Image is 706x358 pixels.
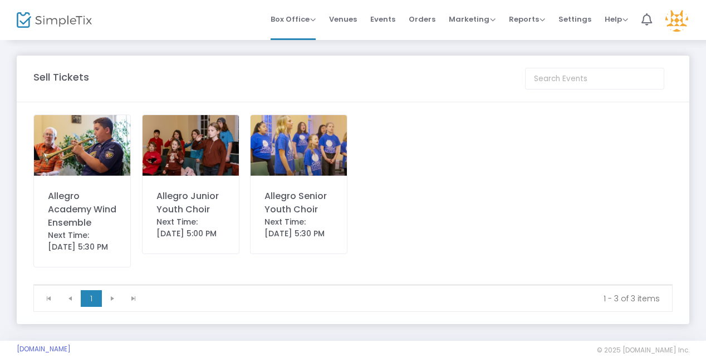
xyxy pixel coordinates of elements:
[509,14,545,24] span: Reports
[525,68,664,89] input: Search Events
[271,14,316,24] span: Box Office
[597,346,689,355] span: © 2025 [DOMAIN_NAME] Inc.
[449,14,496,24] span: Marketing
[156,190,225,216] div: Allegro Junior Youth Choir
[329,5,357,33] span: Venues
[34,115,130,176] img: 638893925350617013allegrolessons-45.jpg
[264,190,333,216] div: Allegro Senior Youth Choir
[605,14,628,24] span: Help
[33,69,89,84] m-panel-title: Sell Tickets
[409,5,435,33] span: Orders
[558,5,591,33] span: Settings
[48,190,116,230] div: Allegro Academy Wind Ensemble
[17,345,71,354] a: [DOMAIN_NAME]
[156,216,225,240] div: Next Time: [DATE] 5:00 PM
[143,115,239,176] img: allegrojanuary-6.jpg
[251,115,347,176] img: ACCBLUE.png
[370,5,395,33] span: Events
[34,285,672,285] div: Data table
[152,293,660,304] kendo-pager-info: 1 - 3 of 3 items
[264,216,333,240] div: Next Time: [DATE] 5:30 PM
[81,290,102,307] span: Page 1
[48,230,116,253] div: Next Time: [DATE] 5:30 PM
